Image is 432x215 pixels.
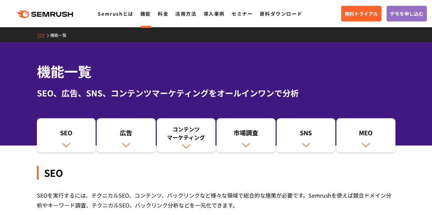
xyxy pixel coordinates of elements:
[98,10,133,17] a: Semrushとは
[217,118,276,152] a: 市場調査
[345,10,378,17] span: 無料トライアル
[277,118,336,152] a: SNS
[204,10,225,17] a: 導入事例
[175,10,196,17] a: 活用方法
[97,118,156,152] a: 広告
[158,10,168,17] a: 料金
[37,166,395,180] div: SEO
[37,61,395,81] h1: 機能一覧
[50,32,72,38] a: 機能一覧
[341,6,381,21] a: 無料トライアル
[387,6,427,21] a: デモを申し込む
[100,128,152,140] div: 広告
[160,125,212,141] div: コンテンツ マーケティング
[40,128,93,140] div: SEO
[37,87,395,99] div: SEO、広告、SNS、コンテンツマーケティングをオールインワンで分析
[140,10,151,17] a: 機能
[37,190,395,210] div: SEOを実行するには、テクニカルSEO、コンテンツ、バックリンクなど様々な領域で総合的な施策が必要です。Semrushを使えば競合ドメイン分析やキーワード調査、テクニカルSEO、バックリンク分析...
[280,128,332,140] div: SNS
[232,10,253,17] a: セミナー
[37,32,50,38] a: TOP
[37,118,96,152] a: SEO
[157,118,216,152] a: コンテンツマーケティング
[260,10,302,17] a: 資料ダウンロード
[340,128,392,140] div: MEO
[390,10,423,17] span: デモを申し込む
[336,118,395,152] a: MEO
[220,128,272,140] div: 市場調査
